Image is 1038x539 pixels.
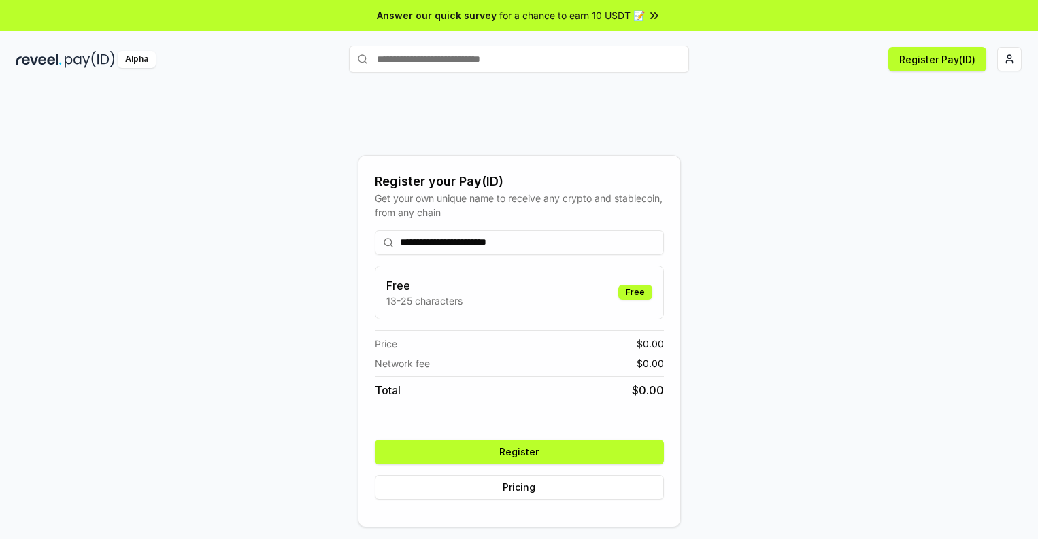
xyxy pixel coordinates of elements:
[386,277,463,294] h3: Free
[618,285,652,300] div: Free
[375,172,664,191] div: Register your Pay(ID)
[386,294,463,308] p: 13-25 characters
[499,8,645,22] span: for a chance to earn 10 USDT 📝
[377,8,497,22] span: Answer our quick survey
[375,382,401,398] span: Total
[888,47,986,71] button: Register Pay(ID)
[118,51,156,68] div: Alpha
[375,191,664,220] div: Get your own unique name to receive any crypto and stablecoin, from any chain
[375,356,430,370] span: Network fee
[375,336,397,351] span: Price
[637,336,664,351] span: $ 0.00
[375,440,664,464] button: Register
[16,51,62,68] img: reveel_dark
[65,51,115,68] img: pay_id
[637,356,664,370] span: $ 0.00
[632,382,664,398] span: $ 0.00
[375,475,664,500] button: Pricing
